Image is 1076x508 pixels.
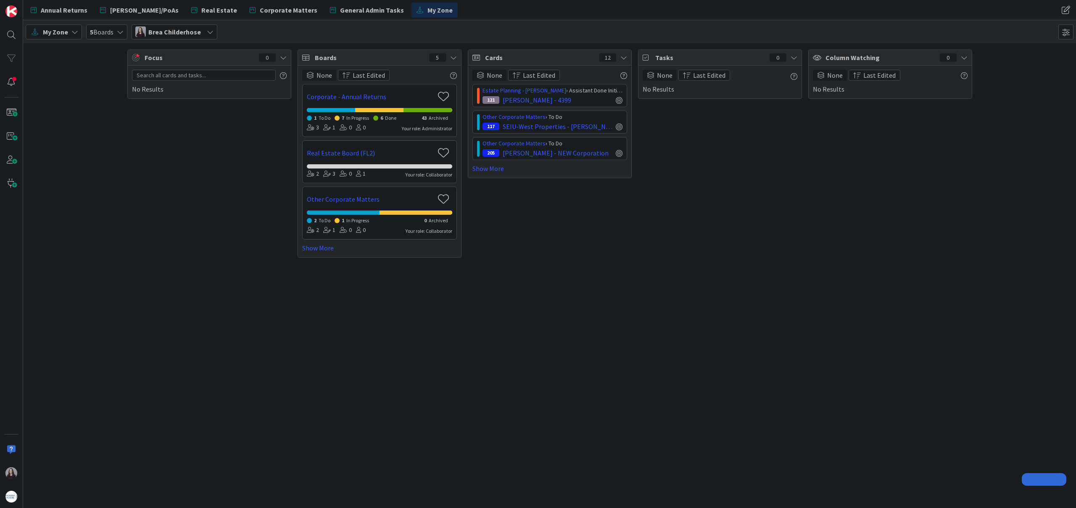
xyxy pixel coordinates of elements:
a: Corporate - Annual Returns [307,92,434,102]
div: 121 [483,96,499,104]
span: None [316,70,332,80]
div: No Results [132,70,287,94]
div: 0 [356,123,366,132]
span: My Zone [43,27,68,37]
span: Done [385,115,396,121]
button: Last Edited [678,70,730,81]
span: [PERSON_NAME] - NEW Corporation [503,148,609,158]
div: 0 [340,123,352,132]
div: 0 [340,226,352,235]
a: Other Corporate Matters [307,194,434,204]
a: Show More [472,163,627,174]
img: BC [5,467,17,479]
div: 3 [307,123,319,132]
span: Last Edited [693,70,725,80]
div: No Results [813,70,968,94]
span: Corporate Matters [260,5,317,15]
a: Annual Returns [26,3,92,18]
span: General Admin Tasks [340,5,404,15]
img: Visit kanbanzone.com [5,5,17,17]
span: 1 [342,217,344,224]
span: In Progress [346,115,369,121]
span: Annual Returns [41,5,87,15]
span: In Progress [346,217,369,224]
div: 0 [259,53,276,62]
span: None [657,70,672,80]
img: avatar [5,491,17,503]
button: Last Edited [508,70,560,81]
span: [PERSON_NAME]/PoAs [110,5,179,15]
span: To Do [319,217,330,224]
a: Estate Planning - [PERSON_NAME] [483,87,566,94]
span: Focus [145,53,252,63]
a: Other Corporate Matters [483,140,546,147]
div: No Results [643,70,797,94]
img: BC [135,26,146,37]
div: 1 [356,169,366,179]
span: Boards [315,53,425,63]
span: Column Watching [825,53,936,63]
a: Real Estate Board (FL2) [307,148,434,158]
a: Corporate Matters [245,3,322,18]
a: General Admin Tasks [325,3,409,18]
div: 117 [483,123,499,130]
span: None [487,70,502,80]
div: › To Do [483,113,622,121]
div: › To Do [483,139,622,148]
span: SEIU-West Properties - [PERSON_NAME] [503,121,612,132]
span: Cards [485,53,595,63]
div: 0 [770,53,786,62]
a: My Zone [411,3,458,18]
div: 5 [429,53,446,62]
button: Last Edited [338,70,390,81]
span: 0 [424,217,427,224]
span: Real Estate [201,5,237,15]
div: 205 [483,149,499,157]
span: Last Edited [353,70,385,80]
button: Last Edited [849,70,900,81]
span: Last Edited [863,70,896,80]
div: 2 [307,226,319,235]
div: 12 [599,53,616,62]
span: To Do [319,115,330,121]
a: Real Estate [186,3,242,18]
div: 2 [307,169,319,179]
input: Search all cards and tasks... [132,70,276,81]
div: 3 [323,169,335,179]
div: 0 [356,226,366,235]
a: Show More [302,243,457,253]
span: Tasks [655,53,765,63]
span: Last Edited [523,70,555,80]
span: Boards [90,27,113,37]
span: 6 [380,115,383,121]
div: Your role: Administrator [402,125,452,132]
span: 1 [314,115,316,121]
div: 0 [340,169,352,179]
span: [PERSON_NAME] - 4399 [503,95,571,105]
span: Archived [429,217,448,224]
div: 1 [323,226,335,235]
b: 5 [90,28,93,36]
span: None [827,70,843,80]
a: Other Corporate Matters [483,113,546,121]
div: Your role: Collaborator [406,171,452,179]
a: [PERSON_NAME]/PoAs [95,3,184,18]
span: My Zone [427,5,453,15]
div: › Assistant Done Initial Prep + Waiting for Lawyer to Review [483,86,622,95]
div: 1 [323,123,335,132]
span: Brea Childerhose [148,27,201,37]
div: 0 [940,53,957,62]
div: Your role: Collaborator [406,227,452,235]
span: Archived [429,115,448,121]
span: 2 [314,217,316,224]
span: 43 [422,115,427,121]
span: 7 [342,115,344,121]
